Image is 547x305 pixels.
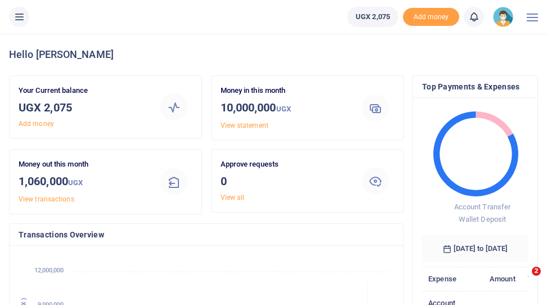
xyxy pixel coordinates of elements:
a: View transactions [19,195,74,203]
a: Add money [403,12,459,20]
a: View all [221,194,245,201]
span: Wallet Deposit [459,215,506,223]
small: UGX [276,105,291,113]
span: UGX 2,075 [356,11,390,23]
p: Money out this month [19,159,146,171]
li: Toup your wallet [403,8,459,26]
h3: 10,000,000 [221,99,348,118]
p: Approve requests [221,159,348,171]
iframe: Intercom live chat [509,267,536,294]
h6: [DATE] to [DATE] [422,235,528,262]
li: Wallet ballance [343,7,403,27]
h4: Hello [PERSON_NAME] [9,48,538,61]
h3: 0 [221,173,348,190]
h3: 1,060,000 [19,173,146,191]
p: Your Current balance [19,85,146,97]
h4: Transactions Overview [19,228,394,241]
tspan: 12,000,000 [34,267,64,274]
th: Amount [463,267,522,291]
a: UGX 2,075 [347,7,398,27]
th: Expense [422,267,463,291]
span: Account Transfer [454,203,511,211]
a: Add money [19,120,54,128]
span: Add money [403,8,459,26]
a: profile-user [493,7,518,27]
p: Money in this month [221,85,348,97]
h3: UGX 2,075 [19,99,146,116]
span: 2 [532,267,541,276]
img: profile-user [493,7,513,27]
h4: Top Payments & Expenses [422,80,528,93]
small: UGX [68,178,83,187]
a: View statement [221,122,268,129]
